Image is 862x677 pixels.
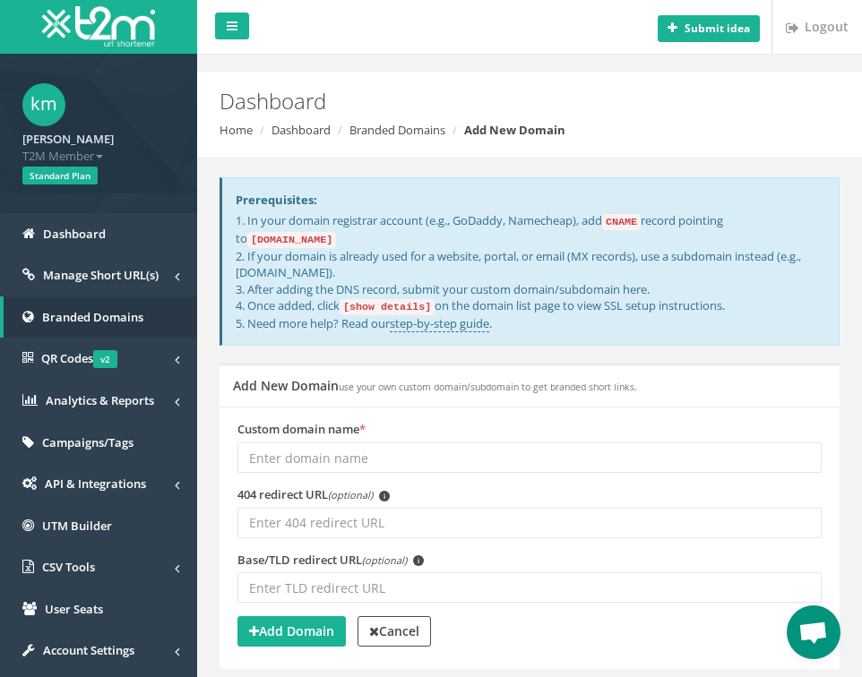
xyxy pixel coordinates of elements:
[237,552,424,569] label: Base/TLD redirect URL
[390,315,489,332] a: step-by-step guide
[42,559,95,575] span: CSV Tools
[247,232,336,248] code: [DOMAIN_NAME]
[22,167,98,184] span: Standard Plan
[43,226,106,242] span: Dashboard
[362,553,407,567] em: (optional)
[22,126,175,164] a: [PERSON_NAME] T2M Member
[93,350,117,368] span: v2
[349,122,445,138] a: Branded Domains
[42,434,134,450] span: Campaigns/Tags
[41,350,117,366] span: QR Codes
[46,392,154,408] span: Analytics & Reports
[685,21,750,36] b: Submit idea
[22,148,175,165] span: T2M Member
[43,642,134,658] span: Account Settings
[340,299,435,315] code: [show details]
[220,122,253,138] a: Home
[236,212,825,331] p: 1. In your domain registrar account (e.g., GoDaddy, Namecheap), add record pointing to 2. If your...
[45,601,103,617] span: User Seats
[43,267,159,283] span: Manage Short URL(s)
[236,192,317,208] strong: Prerequisites:
[237,486,390,503] label: 404 redirect URL
[22,131,114,147] strong: [PERSON_NAME]
[328,488,373,501] em: (optional)
[237,616,346,647] button: Add Domain
[42,518,112,534] span: UTM Builder
[237,572,822,603] input: Enter TLD redirect URL
[233,379,637,392] h5: Add New Domain
[42,309,143,325] span: Branded Domains
[249,622,334,639] strong: Add Domain
[358,616,431,647] a: Cancel
[379,491,390,501] span: i
[602,214,641,230] code: CNAME
[658,15,760,42] button: Submit idea
[339,381,637,393] small: use your own custom domain/subdomain to get branded short links.
[237,421,366,438] label: Custom domain name
[22,83,65,126] span: km
[787,605,840,659] div: Open chat
[464,122,565,138] strong: Add New Domain
[413,555,424,566] span: i
[237,442,822,473] input: Enter domain name
[237,508,822,538] input: Enter 404 redirect URL
[220,90,840,113] h2: Dashboard
[45,476,146,492] span: API & Integrations
[369,622,419,639] strong: Cancel
[42,6,155,47] img: T2M
[272,122,331,138] a: Dashboard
